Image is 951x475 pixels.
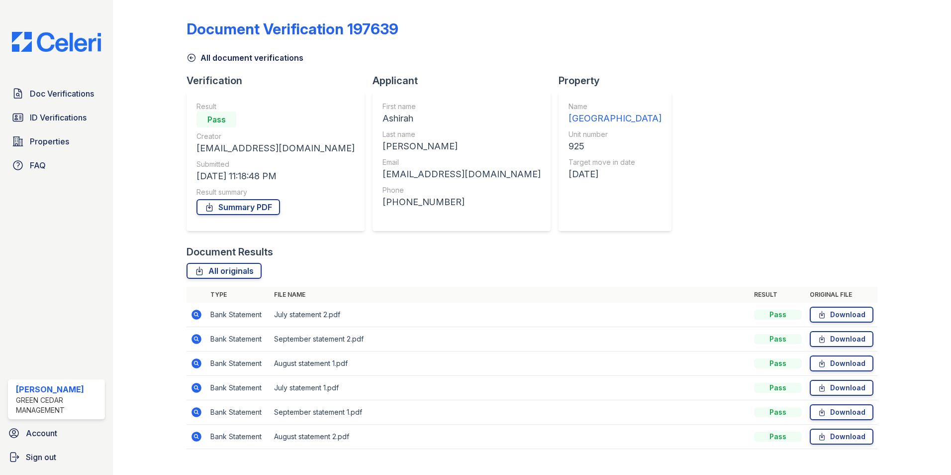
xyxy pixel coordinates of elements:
[206,376,270,400] td: Bank Statement
[187,52,303,64] a: All document verifications
[754,358,802,368] div: Pass
[569,112,662,125] div: [GEOGRAPHIC_DATA]
[206,287,270,303] th: Type
[754,334,802,344] div: Pass
[382,195,541,209] div: [PHONE_NUMBER]
[196,102,355,112] div: Result
[382,129,541,139] div: Last name
[187,74,373,88] div: Verification
[754,383,802,393] div: Pass
[270,425,750,449] td: August statement 2.pdf
[810,404,873,420] a: Download
[382,167,541,181] div: [EMAIL_ADDRESS][DOMAIN_NAME]
[270,287,750,303] th: File name
[196,141,355,155] div: [EMAIL_ADDRESS][DOMAIN_NAME]
[187,245,273,259] div: Document Results
[810,356,873,371] a: Download
[26,451,56,463] span: Sign out
[30,88,94,100] span: Doc Verifications
[569,157,662,167] div: Target move in date
[559,74,679,88] div: Property
[810,307,873,323] a: Download
[382,157,541,167] div: Email
[206,327,270,352] td: Bank Statement
[4,447,109,467] a: Sign out
[196,199,280,215] a: Summary PDF
[4,32,109,52] img: CE_Logo_Blue-a8612792a0a2168367f1c8372b55b34899dd931a85d93a1a3d3e32e68fde9ad4.png
[754,407,802,417] div: Pass
[750,287,806,303] th: Result
[206,400,270,425] td: Bank Statement
[206,425,270,449] td: Bank Statement
[4,423,109,443] a: Account
[270,400,750,425] td: September statement 1.pdf
[754,310,802,320] div: Pass
[30,159,46,171] span: FAQ
[382,139,541,153] div: [PERSON_NAME]
[810,331,873,347] a: Download
[569,139,662,153] div: 925
[270,327,750,352] td: September statement 2.pdf
[16,395,101,415] div: Green Cedar Management
[810,429,873,445] a: Download
[754,432,802,442] div: Pass
[30,135,69,147] span: Properties
[196,187,355,197] div: Result summary
[16,383,101,395] div: [PERSON_NAME]
[810,380,873,396] a: Download
[8,131,105,151] a: Properties
[196,159,355,169] div: Submitted
[8,108,105,127] a: ID Verifications
[196,112,236,127] div: Pass
[373,74,559,88] div: Applicant
[382,102,541,112] div: First name
[569,102,662,112] div: Name
[187,263,262,279] a: All originals
[196,169,355,183] div: [DATE] 11:18:48 PM
[569,167,662,181] div: [DATE]
[270,352,750,376] td: August statement 1.pdf
[206,303,270,327] td: Bank Statement
[206,352,270,376] td: Bank Statement
[8,84,105,104] a: Doc Verifications
[196,131,355,141] div: Creator
[569,102,662,125] a: Name [GEOGRAPHIC_DATA]
[806,287,877,303] th: Original file
[382,185,541,195] div: Phone
[187,20,398,38] div: Document Verification 197639
[382,112,541,125] div: Ashirah
[270,376,750,400] td: July statement 1.pdf
[569,129,662,139] div: Unit number
[30,112,87,123] span: ID Verifications
[26,427,57,439] span: Account
[8,155,105,175] a: FAQ
[270,303,750,327] td: July statement 2.pdf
